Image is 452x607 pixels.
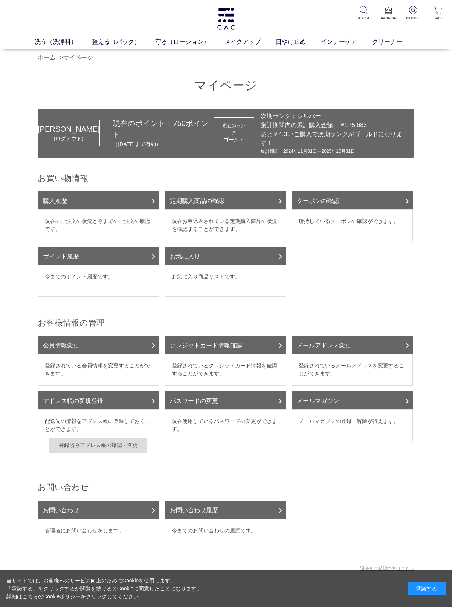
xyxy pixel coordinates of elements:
a: メールマガジン [292,391,413,409]
a: 購入履歴 [38,191,159,209]
dd: お気に入り商品リストです。 [165,265,286,297]
div: 次期ランク：シルバー [261,112,411,121]
a: メイクアップ [224,37,276,46]
span: 750 [173,119,185,128]
div: 集計期間：2024年11月01日～2025年10月31日 [261,148,411,155]
dd: 現在のご注文の状況と今までのご注文の履歴です。 [38,209,159,241]
dd: 登録されているクレジットカード情報を確認することができます。 [165,354,286,386]
a: 登録済みアドレス帳の確認・変更 [49,438,147,453]
a: 会員情報変更 [38,336,159,354]
a: MYPAGE [405,6,421,21]
a: ログアウト [55,135,82,141]
a: アドレス帳の新規登録 [38,391,159,409]
li: > [59,53,95,62]
a: お問い合わせ [38,501,159,519]
dd: 今までのポイント履歴です。 [38,265,159,297]
p: （[DATE]まで有効） [113,140,213,148]
a: 定期購入商品の確認 [165,191,286,209]
a: 日やけ止め [276,37,321,46]
a: クレジットカード情報確認 [165,336,286,354]
p: MYPAGE [405,15,421,21]
a: 退会をご希望の方はこちら [360,566,414,571]
h2: お買い物情報 [38,173,414,184]
p: RANKING [380,15,396,21]
a: お気に入り [165,247,286,265]
p: 配送先の情報をアドレス帳に登録しておくことができます。 [45,417,152,433]
a: 守る（ローション） [155,37,224,46]
div: ゴールド [221,136,247,144]
div: あと￥4,317ご購入で次期ランクが になります！ [261,130,411,148]
div: 当サイトでは、お客様へのサービス向上のためにCookieを使用します。 「承諾する」をクリックするか閲覧を続けるとCookieに同意したことになります。 詳細はこちらの をクリックしてください。 [6,577,202,601]
a: クリーナー [372,37,417,46]
a: CART [430,6,446,21]
div: [PERSON_NAME] [38,123,99,135]
a: ポイント履歴 [38,247,159,265]
a: Cookieポリシー [43,593,81,599]
div: 集計期間内の累計購入金額：￥175,683 [261,121,411,130]
a: 洗う（洗浄料） [35,37,92,46]
div: ( ) [38,135,99,143]
h1: マイページ [38,77,414,94]
a: メールアドレス変更 [292,336,413,354]
h2: お客様情報の管理 [38,317,414,328]
dd: 今までのお問い合わせの履歴です。 [165,519,286,550]
a: ホーム [38,54,56,61]
a: インナーケア [321,37,372,46]
a: マイページ [63,54,93,61]
a: お問い合わせ履歴 [165,501,286,519]
dd: 現在使用しているパスワードの変更ができます。 [165,409,286,441]
dd: 登録されているメールアドレスを変更することができます。 [292,354,413,386]
img: logo [216,8,236,30]
dd: 管理者にお問い合わせをします。 [38,519,159,550]
dd: 所持しているクーポンの確認ができます。 [292,209,413,241]
p: SEARCH [356,15,371,21]
a: クーポンの確認 [292,191,413,209]
p: CART [430,15,446,21]
div: 現在のポイント： ポイント [100,118,213,148]
dd: 現在お申込みされている定期購入商品の状況を確認することができます。 [165,209,286,241]
dt: 現在のランク [221,122,247,136]
a: SEARCH [356,6,371,21]
dd: メールマガジンの登録・解除が行えます。 [292,409,413,441]
a: 整える（パック） [92,37,155,46]
a: RANKING [380,6,396,21]
h2: お問い合わせ [38,482,414,493]
span: ゴールド [354,131,378,137]
div: 承諾する [408,582,446,595]
a: パスワードの変更 [165,391,286,409]
dd: 登録されている会員情報を変更することができます。 [38,354,159,386]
